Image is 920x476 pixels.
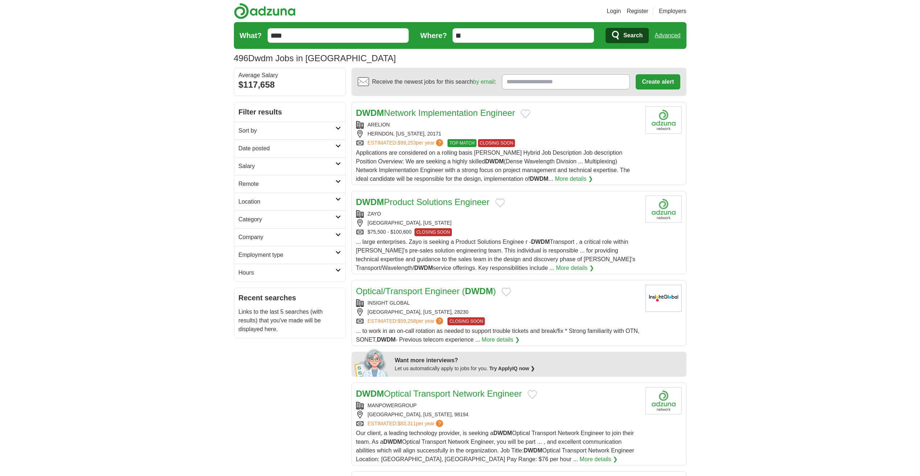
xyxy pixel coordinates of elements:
button: Add to favorite jobs [502,288,511,296]
a: More details ❯ [555,175,593,183]
div: MANPOWERGROUP [356,402,640,409]
a: Try ApplyIQ now ❯ [489,366,535,371]
span: ? [436,420,443,427]
img: apply-iq-scientist.png [354,348,389,377]
span: CLOSING SOON [447,317,485,325]
a: Optical/Transport Engineer (DWDM) [356,286,496,296]
span: $59,258 [397,318,416,324]
a: Register [627,7,648,16]
h2: Employment type [239,251,335,259]
h2: Salary [239,162,335,171]
span: ... to work in an on-call rotation as needed to support trouble tickets and break/fix * Strong fa... [356,328,640,343]
a: Remote [234,175,345,193]
a: INSIGHT GLOBAL [368,300,410,306]
strong: DWDM [530,176,549,182]
strong: DWDM [377,337,396,343]
div: [GEOGRAPHIC_DATA], [US_STATE] [356,219,640,227]
span: ? [436,139,443,146]
a: Category [234,210,345,228]
span: Applications are considered on a rolling basis [PERSON_NAME] Hybrid Job Description Job descripti... [356,150,630,182]
div: HERNDON, [US_STATE], 20171 [356,130,640,138]
div: Average Salary [239,72,341,78]
a: Employers [659,7,686,16]
h2: Recent searches [239,292,341,303]
a: DWDMOptical Transport Network Engineer [356,389,522,398]
img: Adzuna logo [234,3,296,19]
img: Company logo [645,387,682,414]
a: More details ❯ [482,335,520,344]
img: Company logo [645,107,682,134]
span: Our client, a leading technology provider, is seeking a Optical Transport Network Engineer to joi... [356,430,634,462]
span: $99,253 [397,140,416,146]
h2: Hours [239,268,335,277]
a: Salary [234,157,345,175]
strong: DWDM [356,197,384,207]
div: Want more interviews? [395,356,682,365]
div: ARELION [356,121,640,129]
strong: DWDM [465,286,493,296]
div: Let us automatically apply to jobs for you. [395,365,682,372]
span: $83,311 [397,421,416,426]
a: Hours [234,264,345,281]
h2: Location [239,197,335,206]
p: Links to the last 5 searches (with results) that you've made will be displayed here. [239,308,341,334]
strong: DWDM [383,439,402,445]
a: Advanced [655,28,680,43]
img: Company logo [645,196,682,223]
div: $75,500 - $100,600 [356,228,640,236]
h2: Sort by [239,126,335,135]
button: Add to favorite jobs [528,390,537,399]
a: More details ❯ [579,455,618,464]
span: TOP MATCH [447,139,476,147]
button: Add to favorite jobs [495,199,505,207]
a: Sort by [234,122,345,139]
a: Company [234,228,345,246]
strong: DWDM [485,158,504,164]
label: What? [240,30,262,41]
strong: DWDM [531,239,550,245]
button: Add to favorite jobs [521,109,530,118]
a: More details ❯ [556,264,594,272]
h2: Category [239,215,335,224]
h2: Company [239,233,335,242]
h2: Date posted [239,144,335,153]
div: [GEOGRAPHIC_DATA], [US_STATE], 98194 [356,411,640,418]
a: Date posted [234,139,345,157]
strong: DWDM [493,430,512,436]
a: Employment type [234,246,345,264]
div: ZAYO [356,210,640,218]
span: ... large enterprises. Zayo is seeking a Product Solutions Enginee r - Transport , a critical rol... [356,239,636,271]
h1: Dwdm Jobs in [GEOGRAPHIC_DATA] [234,53,396,63]
img: Insight Global logo [645,285,682,312]
a: ESTIMATED:$83,311per year? [368,420,445,427]
strong: DWDM [524,447,542,454]
strong: DWDM [356,389,384,398]
div: [GEOGRAPHIC_DATA], [US_STATE], 28230 [356,308,640,316]
a: Location [234,193,345,210]
span: ? [436,317,443,325]
a: ESTIMATED:$59,258per year? [368,317,445,325]
span: 496 [234,52,248,65]
a: ESTIMATED:$99,253per year? [368,139,445,147]
a: Login [607,7,621,16]
button: Search [606,28,649,43]
a: DWDMNetwork Implementation Engineer [356,108,515,118]
span: CLOSING SOON [478,139,515,147]
h2: Remote [239,180,335,188]
a: by email [473,79,495,85]
span: Search [623,28,643,43]
strong: DWDM [414,265,433,271]
label: Where? [420,30,447,41]
strong: DWDM [356,108,384,118]
h2: Filter results [234,102,345,122]
a: DWDMProduct Solutions Engineer [356,197,490,207]
button: Create alert [636,74,680,89]
span: CLOSING SOON [414,228,452,236]
span: Receive the newest jobs for this search : [372,78,496,86]
div: $117,658 [239,78,341,91]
